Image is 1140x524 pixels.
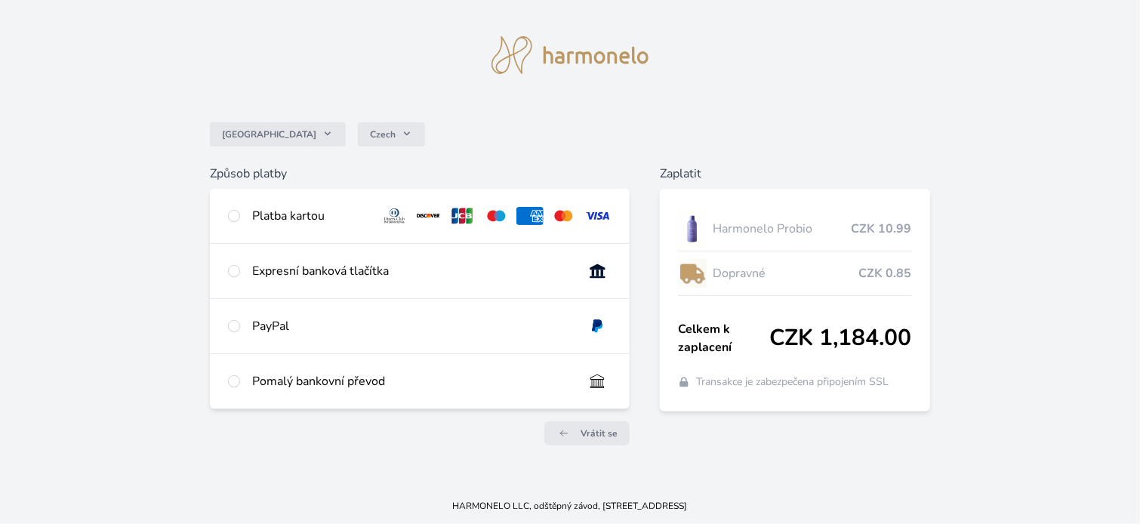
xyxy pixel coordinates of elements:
img: logo.svg [491,36,649,74]
img: visa.svg [584,207,612,225]
img: bankTransfer_IBAN.svg [584,372,612,390]
span: Vrátit se [581,427,618,439]
span: Transakce je zabezpečena připojením SSL [696,375,889,390]
span: Czech [370,128,396,140]
span: Harmonelo Probio [713,220,851,238]
img: delivery-lo.png [678,254,707,292]
h6: Zaplatit [660,165,929,183]
img: mc.svg [550,207,578,225]
img: paypal.svg [584,317,612,335]
img: diners.svg [381,207,408,225]
span: CZK 1,184.00 [770,325,912,352]
span: Dopravné [713,264,858,282]
span: CZK 0.85 [859,264,912,282]
button: Czech [358,122,425,146]
div: Platba kartou [252,207,368,225]
div: Expresní banková tlačítka [252,262,572,280]
div: PayPal [252,317,572,335]
a: Vrátit se [544,421,630,445]
img: discover.svg [414,207,442,225]
h6: Způsob platby [210,165,630,183]
button: [GEOGRAPHIC_DATA] [210,122,346,146]
img: amex.svg [516,207,544,225]
span: [GEOGRAPHIC_DATA] [222,128,316,140]
img: jcb.svg [448,207,476,225]
div: Pomalý bankovní převod [252,372,572,390]
span: CZK 10.99 [852,220,912,238]
img: maestro.svg [482,207,510,225]
img: onlineBanking_CZ.svg [584,262,612,280]
img: CLEAN_PROBIO_se_stinem_x-lo.jpg [678,210,707,248]
span: Celkem k zaplacení [678,320,769,356]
